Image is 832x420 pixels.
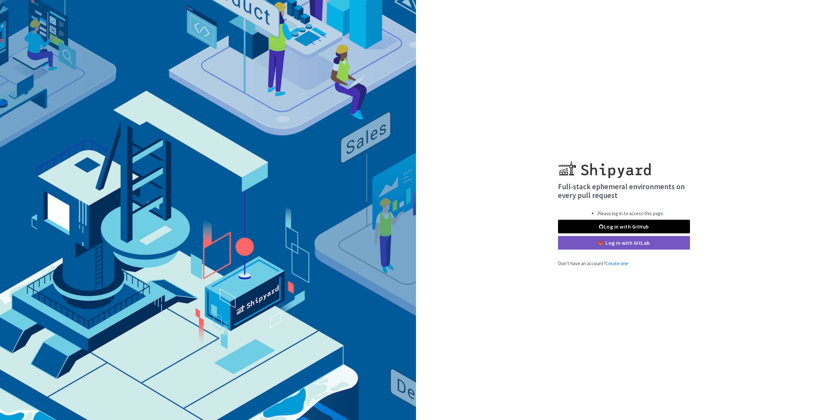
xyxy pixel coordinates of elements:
a: Log in with GitLab [558,236,690,250]
li: Please log in to access this page. [597,210,664,217]
a: Log in with GitHub [558,220,690,233]
a: Create one [605,260,628,266]
h4: Full-stack ephemeral environments on every pull request [558,182,690,200]
span: Don't have an account? [558,260,628,266]
img: gitlab-color.svg [598,241,603,245]
img: Shipyard logo [558,153,651,178]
